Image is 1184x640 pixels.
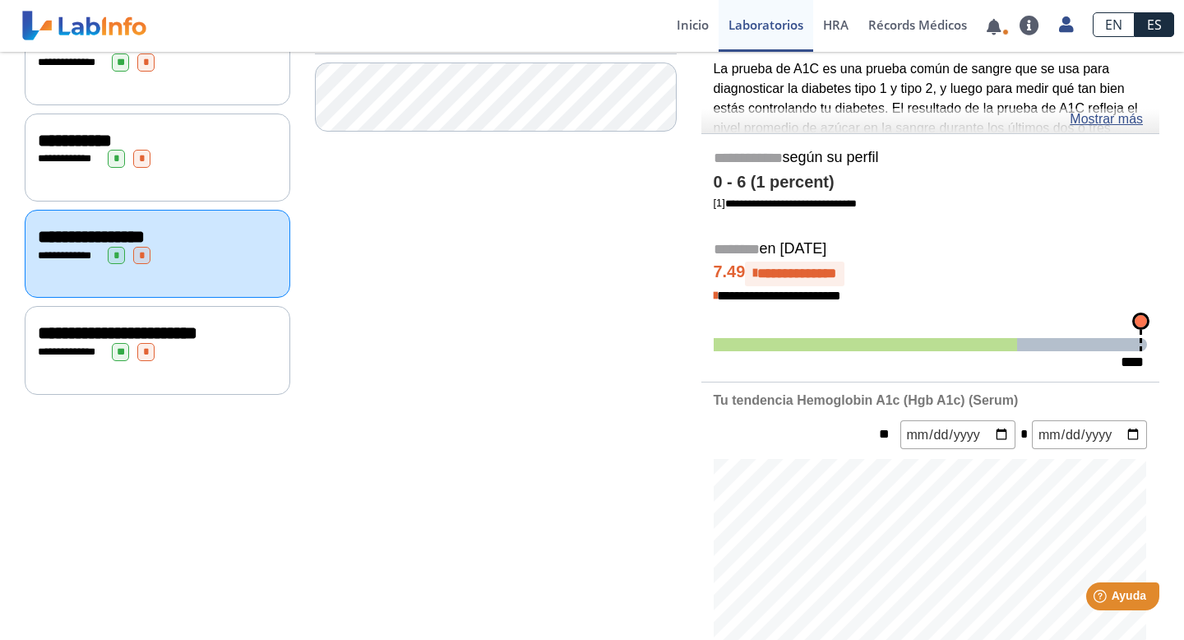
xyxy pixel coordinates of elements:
input: mm/dd/yyyy [900,420,1015,449]
a: EN [1093,12,1135,37]
h5: según su perfil [714,149,1148,168]
a: Mostrar más [1070,109,1143,129]
h4: 0 - 6 (1 percent) [714,173,1148,192]
span: HRA [823,16,849,33]
h4: 7.49 [714,262,1148,286]
input: mm/dd/yyyy [1032,420,1147,449]
h5: en [DATE] [714,240,1148,259]
a: ES [1135,12,1174,37]
p: La prueba de A1C es una prueba común de sangre que se usa para diagnosticar la diabetes tipo 1 y ... [714,59,1148,236]
b: Tu tendencia Hemoglobin A1c (Hgb A1c) (Serum) [714,393,1019,407]
iframe: Help widget launcher [1038,576,1166,622]
a: [1] [714,197,857,209]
